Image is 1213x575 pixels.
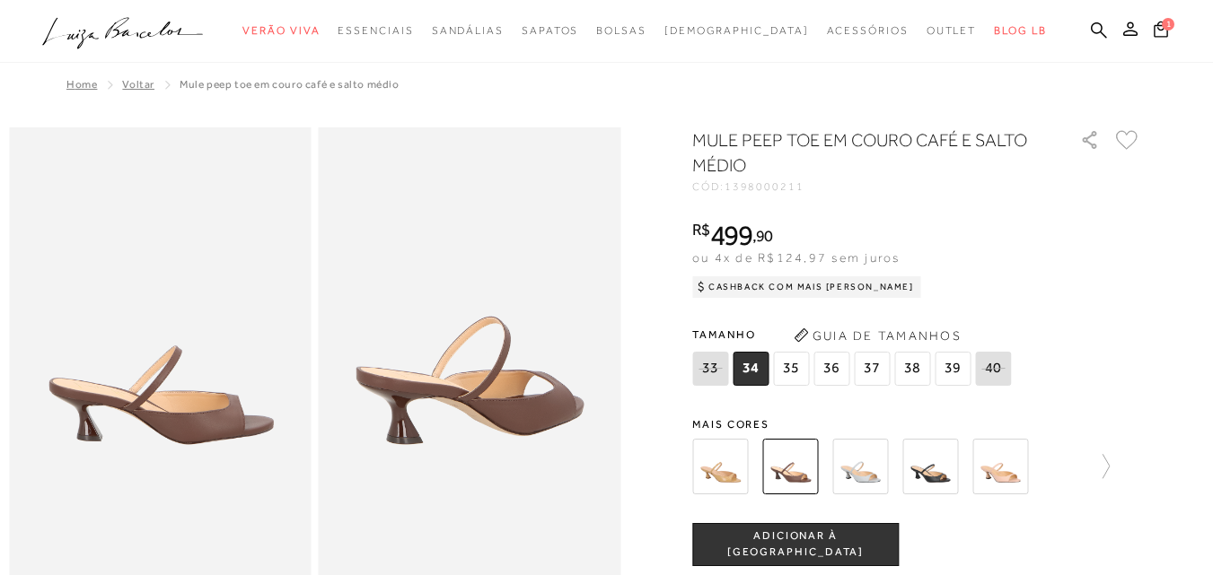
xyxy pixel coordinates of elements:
[692,250,900,265] span: ou 4x de R$124,97 sem juros
[994,24,1046,37] span: BLOG LB
[692,419,1141,430] span: Mais cores
[733,352,769,386] span: 34
[762,439,818,494] img: MULE PEEP TOE EM COURO CAFÉ E SALTO MÉDIO
[813,352,849,386] span: 36
[832,439,888,494] img: MULE PEEP TOE EM COURO CINZA ESTANHO E SALTO MÉDIO
[975,352,1011,386] span: 40
[692,321,1015,348] span: Tamanho
[752,228,773,244] i: ,
[338,14,413,48] a: categoryNavScreenReaderText
[338,24,413,37] span: Essenciais
[664,24,809,37] span: [DEMOGRAPHIC_DATA]
[596,24,646,37] span: Bolsas
[693,528,898,560] span: ADICIONAR À [GEOGRAPHIC_DATA]
[692,127,1029,178] h1: MULE PEEP TOE EM COURO CAFÉ E SALTO MÉDIO
[596,14,646,48] a: categoryNavScreenReaderText
[725,180,804,193] span: 1398000211
[935,352,971,386] span: 39
[242,14,320,48] a: categoryNavScreenReaderText
[854,352,890,386] span: 37
[66,78,97,91] a: Home
[122,78,154,91] a: Voltar
[432,14,504,48] a: categoryNavScreenReaderText
[827,14,909,48] a: categoryNavScreenReaderText
[1162,18,1174,30] span: 1
[927,14,977,48] a: categoryNavScreenReaderText
[1148,20,1173,44] button: 1
[894,352,930,386] span: 38
[242,24,320,37] span: Verão Viva
[927,24,977,37] span: Outlet
[756,226,773,245] span: 90
[692,523,899,566] button: ADICIONAR À [GEOGRAPHIC_DATA]
[692,352,728,386] span: 33
[664,14,809,48] a: noSubCategoriesText
[902,439,958,494] img: MULE PEEP TOE EM COURO PRETO E SALTO MÉDIO
[522,24,578,37] span: Sapatos
[773,352,809,386] span: 35
[787,321,967,350] button: Guia de Tamanhos
[692,181,1051,192] div: CÓD:
[432,24,504,37] span: Sandálias
[180,78,400,91] span: MULE PEEP TOE EM COURO CAFÉ E SALTO MÉDIO
[692,276,921,298] div: Cashback com Mais [PERSON_NAME]
[972,439,1028,494] img: MULE PEEP TOE EM COURO ROSA CASHMERE E SALTO MÉDIO
[710,219,752,251] span: 499
[522,14,578,48] a: categoryNavScreenReaderText
[692,222,710,238] i: R$
[994,14,1046,48] a: BLOG LB
[827,24,909,37] span: Acessórios
[692,439,748,494] img: MULE PEEP TOE EM COURO AREIA E SALTO MÉDIO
